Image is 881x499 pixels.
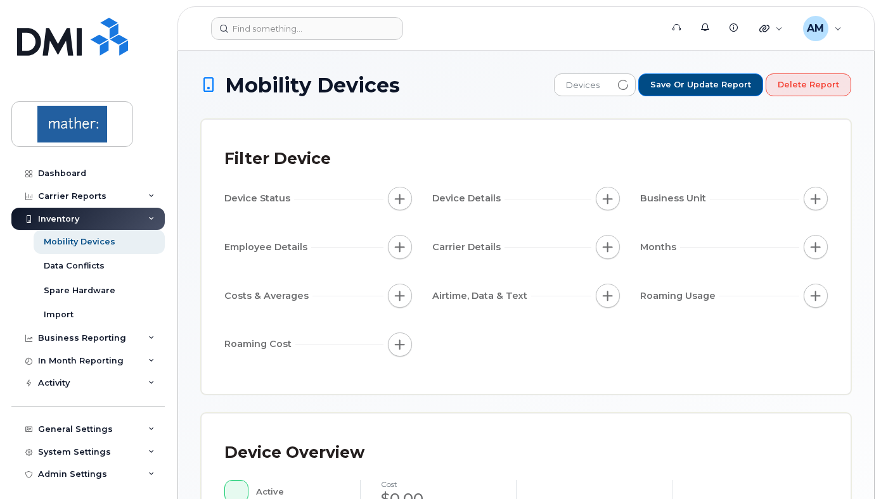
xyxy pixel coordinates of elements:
span: Costs & Averages [224,289,312,303]
div: Filter Device [224,142,331,175]
h4: cost [381,480,496,488]
div: Device Overview [224,436,364,469]
span: Employee Details [224,241,311,254]
span: Save or Update Report [650,79,751,91]
button: Save or Update Report [638,73,763,96]
button: Delete Report [766,73,851,96]
span: Carrier Details [432,241,505,254]
span: Mobility Devices [225,74,400,96]
span: Roaming Usage [640,289,719,303]
span: Business Unit [640,192,710,205]
span: Devices [555,74,611,97]
span: Roaming Cost [224,338,295,351]
span: Airtime, Data & Text [432,289,531,303]
span: Delete Report [778,79,839,91]
span: Device Status [224,192,294,205]
span: Months [640,241,680,254]
span: Device Details [432,192,505,205]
